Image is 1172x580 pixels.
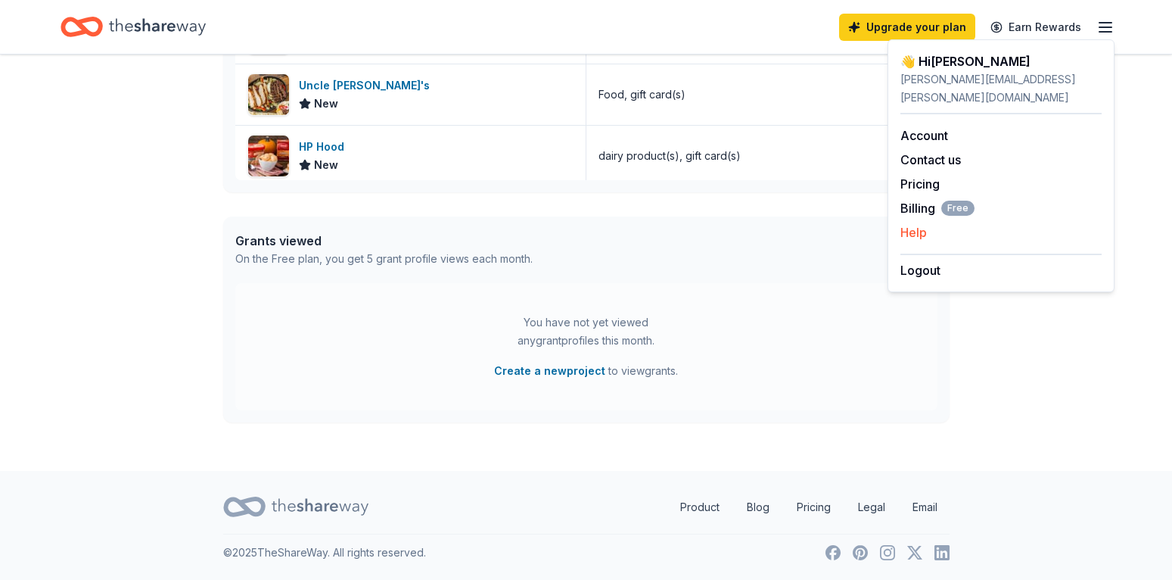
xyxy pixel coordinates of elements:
nav: quick links [668,492,950,522]
a: Pricing [900,176,940,192]
button: Contact us [900,151,961,169]
button: BillingFree [900,199,975,217]
a: Pricing [785,492,843,522]
span: New [314,156,338,174]
span: Free [941,201,975,216]
a: Home [61,9,206,45]
p: © 2025 TheShareWay. All rights reserved. [223,544,426,562]
div: HP Hood [299,138,350,156]
div: You have not yet viewed any grant profiles this month. [492,313,681,350]
span: New [314,95,338,113]
span: Billing [900,199,975,217]
a: Email [900,492,950,522]
a: Earn Rewards [981,14,1090,41]
img: Image for Uncle Julio's [248,74,289,115]
a: Product [668,492,732,522]
a: Blog [735,492,782,522]
button: Help [900,223,927,242]
a: Account [900,128,948,143]
a: Upgrade your plan [839,14,975,41]
div: 👋 Hi [PERSON_NAME] [900,52,1102,70]
div: Grants viewed [235,232,533,250]
div: Uncle [PERSON_NAME]'s [299,76,436,95]
button: Logout [900,261,940,279]
div: On the Free plan, you get 5 grant profile views each month. [235,250,533,268]
img: Image for HP Hood [248,136,289,176]
div: dairy product(s), gift card(s) [598,147,741,165]
div: Food, gift card(s) [598,86,685,104]
div: [PERSON_NAME][EMAIL_ADDRESS][PERSON_NAME][DOMAIN_NAME] [900,70,1102,107]
button: Create a newproject [494,362,605,380]
span: to view grants . [494,362,678,380]
a: Legal [846,492,897,522]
